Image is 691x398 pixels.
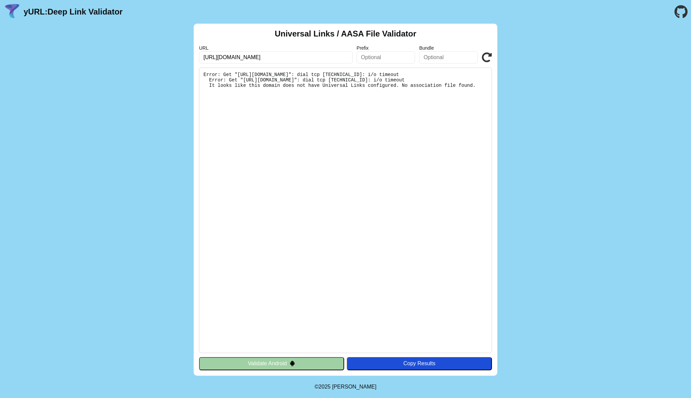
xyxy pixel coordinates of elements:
[319,384,331,390] span: 2025
[24,7,122,17] a: yURL:Deep Link Validator
[275,29,416,39] h2: Universal Links / AASA File Validator
[199,68,492,353] pre: Error: Get "[URL][DOMAIN_NAME]": dial tcp [TECHNICAL_ID]: i/o timeout Error: Get "[URL][DOMAIN_NA...
[199,51,353,64] input: Required
[199,357,344,370] button: Validate Android
[347,357,492,370] button: Copy Results
[419,45,478,51] label: Bundle
[199,45,353,51] label: URL
[419,51,478,64] input: Optional
[357,51,415,64] input: Optional
[314,376,376,398] footer: ©
[3,3,21,21] img: yURL Logo
[289,360,295,366] img: droidIcon.svg
[350,360,489,367] div: Copy Results
[332,384,377,390] a: Michael Ibragimchayev's Personal Site
[357,45,415,51] label: Prefix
